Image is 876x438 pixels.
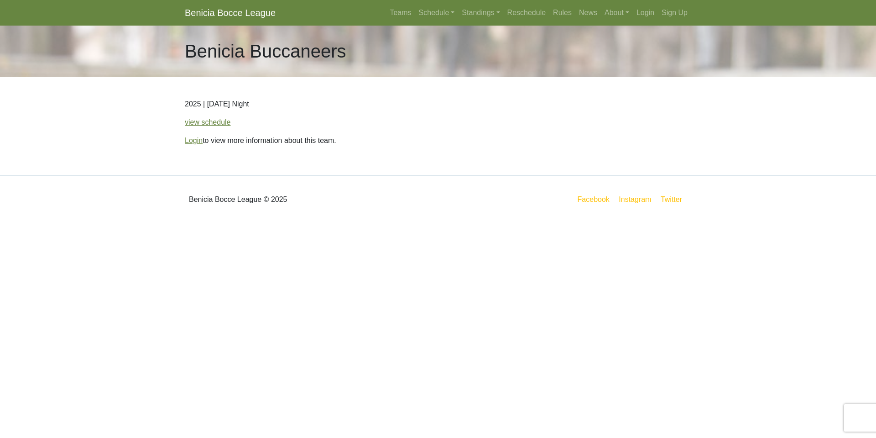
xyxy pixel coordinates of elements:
a: Sign Up [658,4,691,22]
a: News [575,4,601,22]
a: Login [185,137,203,144]
a: Benicia Bocce League [185,4,276,22]
a: Standings [458,4,503,22]
a: Twitter [659,194,689,205]
a: Instagram [617,194,653,205]
h1: Benicia Buccaneers [185,40,346,62]
a: Teams [386,4,415,22]
p: 2025 | [DATE] Night [185,99,691,110]
a: About [601,4,633,22]
a: Facebook [576,194,611,205]
a: Login [633,4,658,22]
p: to view more information about this team. [185,135,691,146]
a: Schedule [415,4,459,22]
a: Rules [549,4,575,22]
div: Benicia Bocce League © 2025 [178,183,438,216]
a: Reschedule [504,4,550,22]
a: view schedule [185,118,231,126]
